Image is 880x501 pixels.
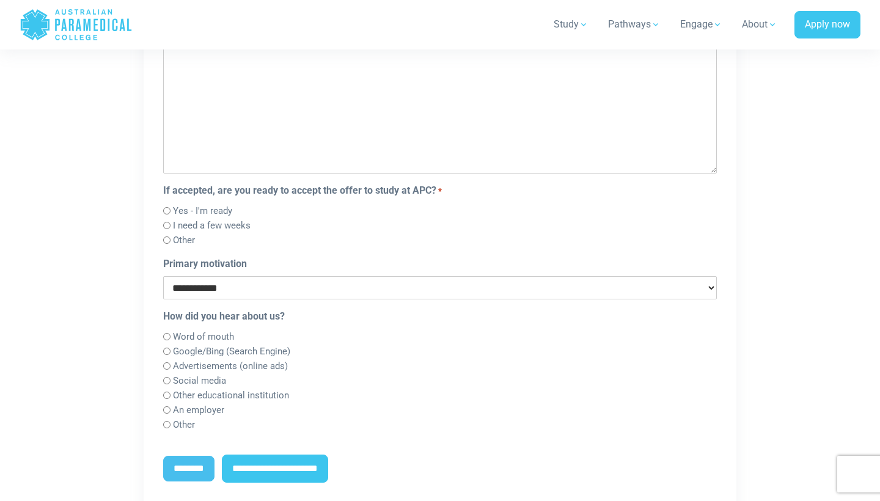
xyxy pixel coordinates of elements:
legend: How did you hear about us? [163,309,717,324]
a: About [735,7,785,42]
a: Australian Paramedical College [20,5,133,45]
label: Advertisements (online ads) [173,359,288,373]
label: Other educational institution [173,389,289,403]
label: Word of mouth [173,330,234,344]
a: Engage [673,7,730,42]
label: An employer [173,403,224,417]
label: I need a few weeks [173,219,251,233]
a: Pathways [601,7,668,42]
label: Other [173,418,195,432]
a: Study [546,7,596,42]
a: Apply now [794,11,860,39]
label: Social media [173,374,226,388]
label: Google/Bing (Search Engine) [173,345,290,359]
label: Other [173,233,195,247]
label: Yes - I'm ready [173,204,232,218]
label: Primary motivation [163,257,247,271]
legend: If accepted, are you ready to accept the offer to study at APC? [163,183,717,198]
